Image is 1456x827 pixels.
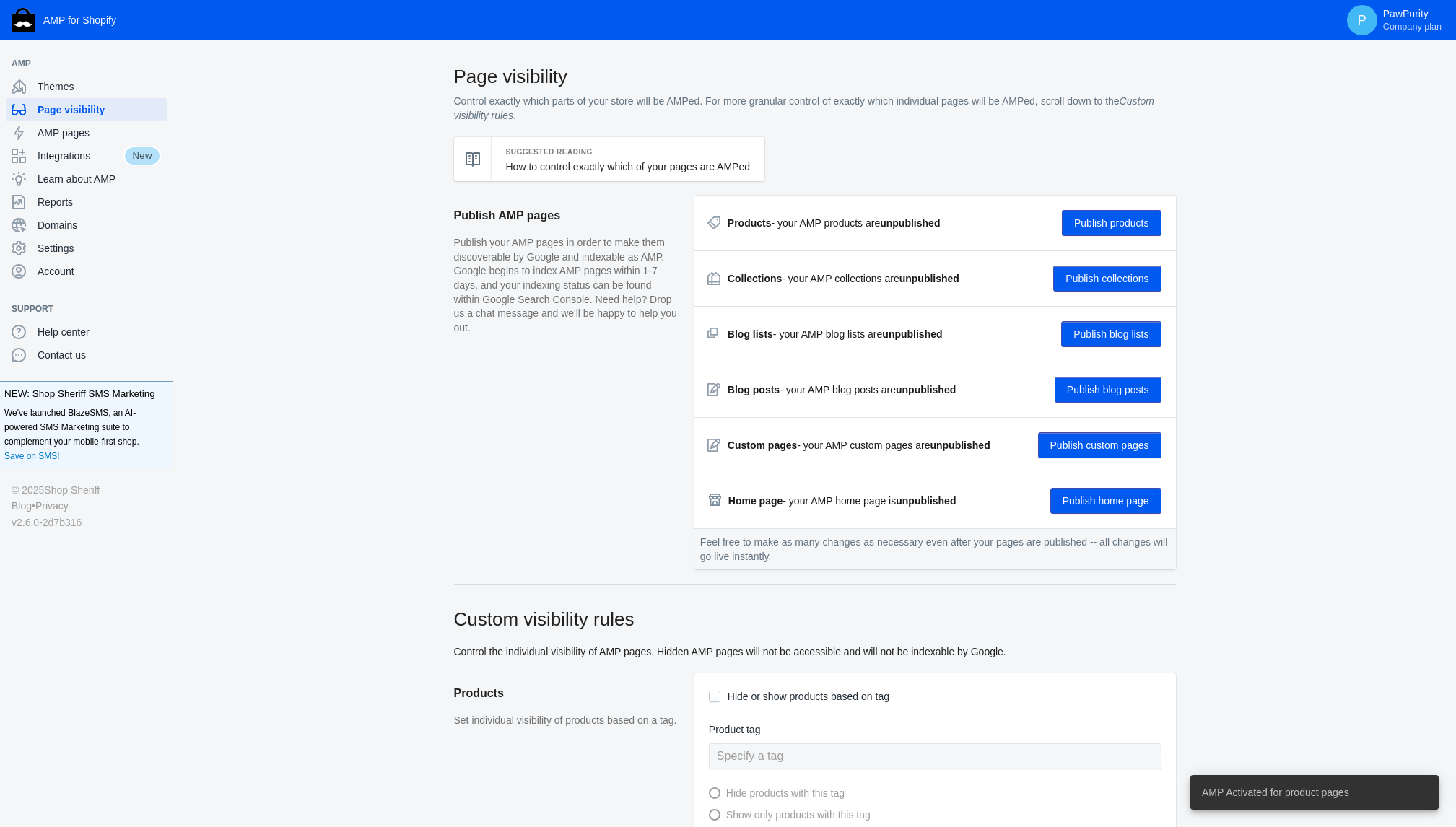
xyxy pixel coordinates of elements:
span: AMP Activated for product pages [1202,785,1349,800]
p: PawPurity [1383,8,1442,32]
p: Control exactly which parts of your store will be AMPed. For more granular control of exactly whi... [454,95,1176,123]
a: How to control exactly which of your pages are AMPed [506,161,751,172]
span: AMP pages [38,126,161,140]
p: Set individual visibility of products based on a tag. [454,714,680,728]
div: - your AMP blog lists are [728,327,943,341]
strong: unpublished [930,439,990,451]
a: Shop Sheriff [44,482,100,498]
span: Help center [38,325,161,339]
div: - your AMP products are [728,216,941,230]
span: Contact us [38,348,161,362]
span: Account [38,264,161,279]
span: AMP for Shopify [43,14,116,26]
div: - your AMP home page is [728,494,956,508]
span: Themes [38,79,161,94]
div: Hide products with this tag [720,784,845,802]
span: AMP [12,56,147,71]
span: Domains [38,218,161,232]
h2: Custom visibility rules [454,606,1176,632]
strong: Home page [728,495,783,507]
span: Company plan [1383,21,1442,32]
strong: unpublished [896,495,956,507]
div: Show only products with this tag [720,806,871,824]
span: Page visibility [38,102,161,117]
button: Publish products [1062,210,1161,236]
div: © 2025 [12,482,161,498]
span: Support [12,302,147,316]
strong: unpublished [880,217,940,229]
iframe: Drift Widget Chat Controller [1384,755,1439,810]
button: Publish blog posts [1055,377,1161,403]
button: Publish custom pages [1038,432,1161,458]
span: Learn about AMP [38,172,161,186]
strong: unpublished [882,328,942,340]
img: Shop Sheriff Logo [12,8,35,32]
button: Add a sales channel [147,306,170,312]
input: Specify a tag [709,743,1161,769]
button: Publish collections [1053,266,1161,292]
strong: unpublished [899,273,959,284]
a: Save on SMS! [4,449,60,463]
span: Integrations [38,149,123,163]
div: - your AMP collections are [728,271,959,286]
h5: Suggested Reading [506,144,751,159]
a: Privacy [35,498,69,514]
label: Hide or show products based on tag [728,688,889,706]
div: Control the individual visibility of AMP pages. Hidden AMP pages will not be accessible and will ... [454,606,1176,659]
a: Blog [12,498,32,514]
strong: Blog lists [728,328,773,340]
div: • [12,498,161,514]
span: Reports [38,195,161,209]
h2: Page visibility [454,64,1176,89]
button: Publish home page [1050,488,1161,514]
div: Feel free to make as many changes as necessary even after your pages are published -- all changes... [694,528,1176,569]
label: Product tag [709,721,1161,739]
span: New [123,146,161,166]
strong: Collections [728,273,782,284]
p: Publish your AMP pages in order to make them discoverable by Google and indexable as AMP. Google ... [454,236,680,335]
h2: Publish AMP pages [454,196,680,236]
strong: Products [728,217,772,229]
i: Custom visibility rules [454,95,1154,121]
div: v2.6.0-2d7b316 [12,515,161,530]
button: Add a sales channel [147,61,170,66]
span: P [1355,13,1369,27]
span: Settings [38,241,161,255]
button: Publish blog lists [1061,321,1161,347]
h2: Products [454,673,680,714]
